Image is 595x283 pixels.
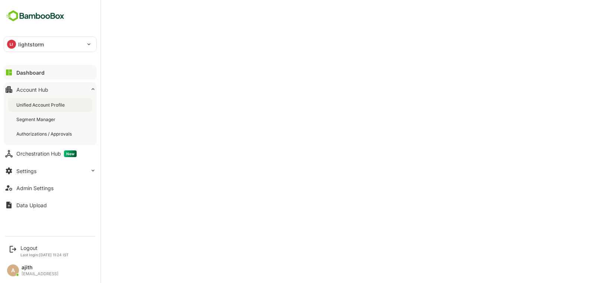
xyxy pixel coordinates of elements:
button: Admin Settings [4,180,97,195]
button: Orchestration HubNew [4,146,97,161]
div: Logout [20,245,69,251]
div: LI [7,40,16,49]
div: A [7,264,19,276]
img: BambooboxFullLogoMark.5f36c76dfaba33ec1ec1367b70bb1252.svg [4,9,67,23]
div: Segment Manager [16,116,57,123]
button: Data Upload [4,198,97,212]
button: Settings [4,163,97,178]
div: [EMAIL_ADDRESS] [22,271,58,276]
button: Dashboard [4,65,97,80]
div: Admin Settings [16,185,54,191]
div: Unified Account Profile [16,102,66,108]
div: Data Upload [16,202,47,208]
p: Last login: [DATE] 11:24 IST [20,253,69,257]
div: LIlightstorm [4,37,96,52]
p: lightstorm [18,40,44,48]
div: Authorizations / Approvals [16,131,73,137]
div: Settings [16,168,36,174]
div: Dashboard [16,69,45,76]
span: New [64,150,77,157]
div: Orchestration Hub [16,150,77,157]
div: ajith [22,264,58,271]
button: Account Hub [4,82,97,97]
div: Account Hub [16,87,48,93]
